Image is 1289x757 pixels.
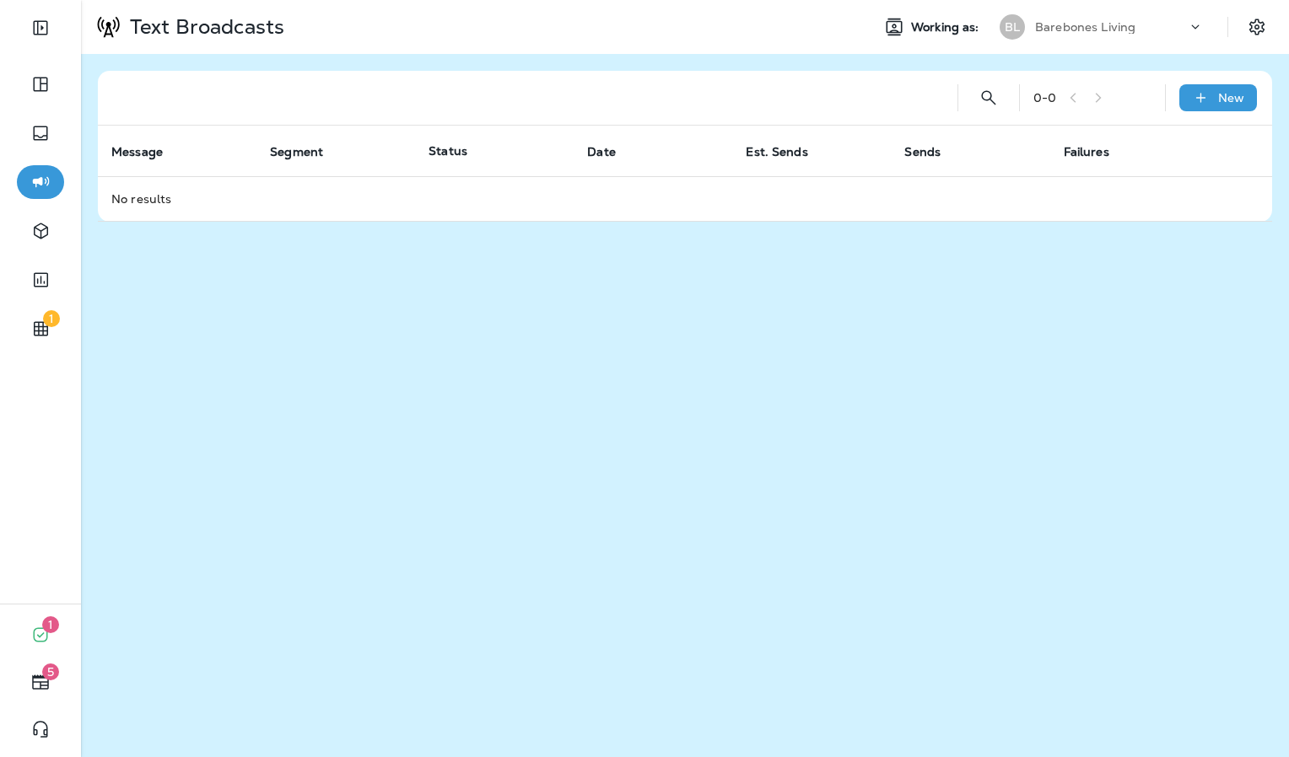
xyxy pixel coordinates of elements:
span: Segment [270,145,323,159]
button: 1 [17,312,64,346]
div: BL [1000,14,1025,40]
span: Est. Sends [746,145,807,159]
p: New [1218,91,1244,105]
td: No results [98,176,1272,221]
span: Working as: [911,20,983,35]
span: Failures [1064,145,1109,159]
span: 5 [42,663,59,680]
span: 1 [42,616,59,633]
p: Text Broadcasts [123,14,284,40]
button: 5 [17,665,64,699]
span: 1 [43,310,60,327]
button: Settings [1242,12,1272,42]
span: Date [587,145,616,159]
p: Barebones Living [1035,20,1135,34]
button: Search Text Broadcasts [972,81,1006,115]
span: Sends [904,145,941,159]
div: 0 - 0 [1033,91,1056,105]
span: Status [429,143,467,158]
span: Est. Sends [746,144,829,159]
span: Sends [904,144,963,159]
span: Segment [270,144,345,159]
span: Failures [1064,144,1131,159]
button: 1 [17,618,64,652]
button: Expand Sidebar [17,11,64,45]
span: Message [111,145,163,159]
span: Message [111,144,185,159]
span: Date [587,144,638,159]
